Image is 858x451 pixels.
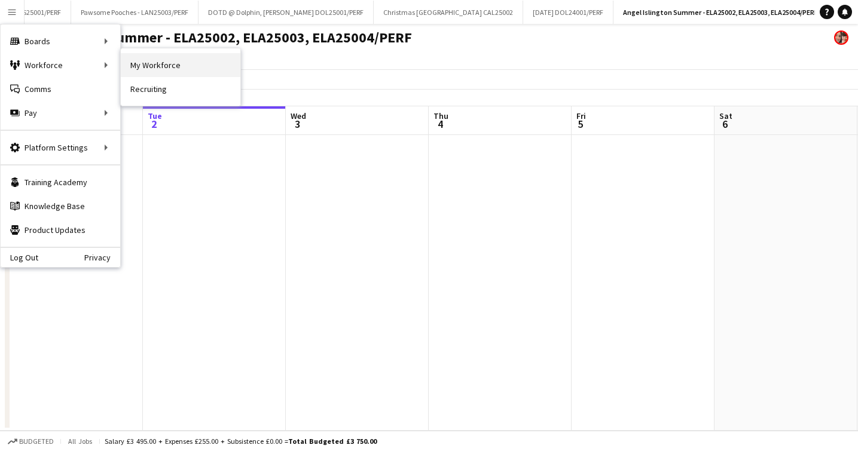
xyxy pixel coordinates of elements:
[19,437,54,446] span: Budgeted
[121,77,240,101] a: Recruiting
[576,111,586,121] span: Fri
[374,1,523,24] button: Christmas [GEOGRAPHIC_DATA] CAL25002
[10,29,412,47] h1: Angel Islington Summer - ELA25002, ELA25003, ELA25004/PERF
[1,218,120,242] a: Product Updates
[84,253,120,262] a: Privacy
[834,30,848,45] app-user-avatar: Performer Department
[432,117,448,131] span: 4
[148,111,162,121] span: Tue
[1,253,38,262] a: Log Out
[1,194,120,218] a: Knowledge Base
[199,1,374,24] button: DOTD @ Dolphin, [PERSON_NAME] DOL25001/PERF
[291,111,306,121] span: Wed
[575,117,586,131] span: 5
[6,435,56,448] button: Budgeted
[1,136,120,159] div: Platform Settings
[433,111,448,121] span: Thu
[146,117,162,131] span: 2
[1,170,120,194] a: Training Academy
[288,437,377,446] span: Total Budgeted £3 750.00
[289,117,306,131] span: 3
[717,117,732,131] span: 6
[1,53,120,77] div: Workforce
[1,29,120,53] div: Boards
[719,111,732,121] span: Sat
[523,1,613,24] button: [DATE] DOL24001/PERF
[1,101,120,125] div: Pay
[105,437,377,446] div: Salary £3 495.00 + Expenses £255.00 + Subsistence £0.00 =
[1,77,120,101] a: Comms
[121,53,240,77] a: My Workforce
[613,1,828,24] button: Angel Islington Summer - ELA25002, ELA25003, ELA25004/PERF
[71,1,199,24] button: Pawsome Pooches - LAN25003/PERF
[66,437,94,446] span: All jobs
